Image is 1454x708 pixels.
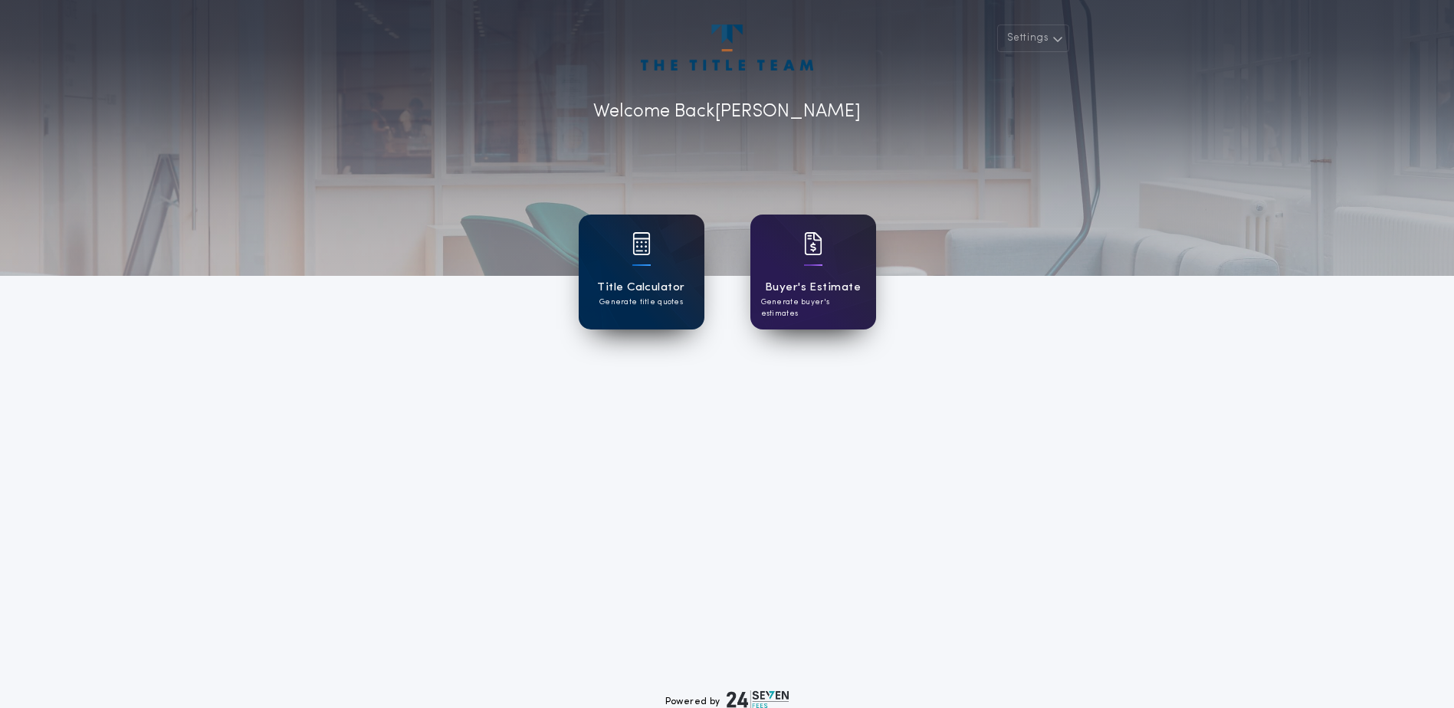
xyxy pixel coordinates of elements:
[997,25,1069,52] button: Settings
[761,297,865,320] p: Generate buyer's estimates
[750,215,876,329] a: card iconBuyer's EstimateGenerate buyer's estimates
[599,297,683,308] p: Generate title quotes
[597,279,684,297] h1: Title Calculator
[765,279,861,297] h1: Buyer's Estimate
[804,232,822,255] img: card icon
[593,98,861,126] p: Welcome Back [PERSON_NAME]
[632,232,651,255] img: card icon
[579,215,704,329] a: card iconTitle CalculatorGenerate title quotes
[641,25,812,70] img: account-logo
